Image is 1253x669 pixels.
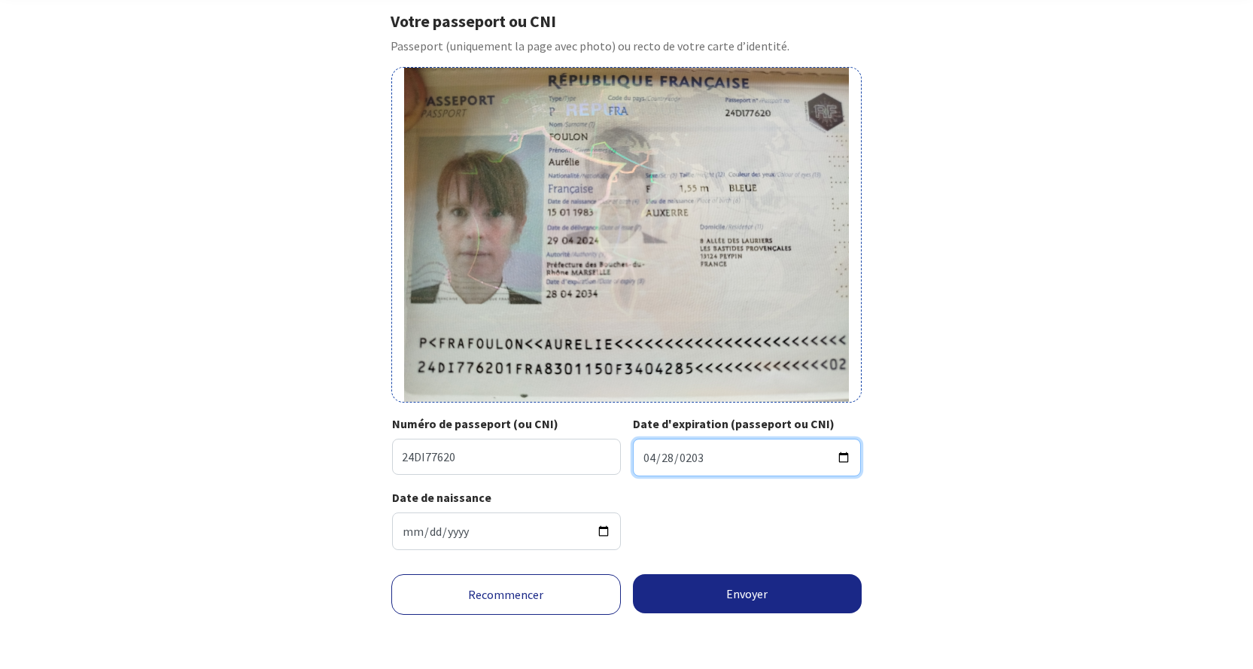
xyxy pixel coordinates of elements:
[391,11,862,31] h1: Votre passeport ou CNI
[391,37,862,55] p: Passeport (uniquement la page avec photo) ou recto de votre carte d’identité.
[633,416,835,431] strong: Date d'expiration (passeport ou CNI)
[392,416,558,431] strong: Numéro de passeport (ou CNI)
[404,68,849,401] img: foulon-aurelie.jpg
[392,490,491,505] strong: Date de naissance
[633,574,862,613] button: Envoyer
[391,574,621,615] a: Recommencer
